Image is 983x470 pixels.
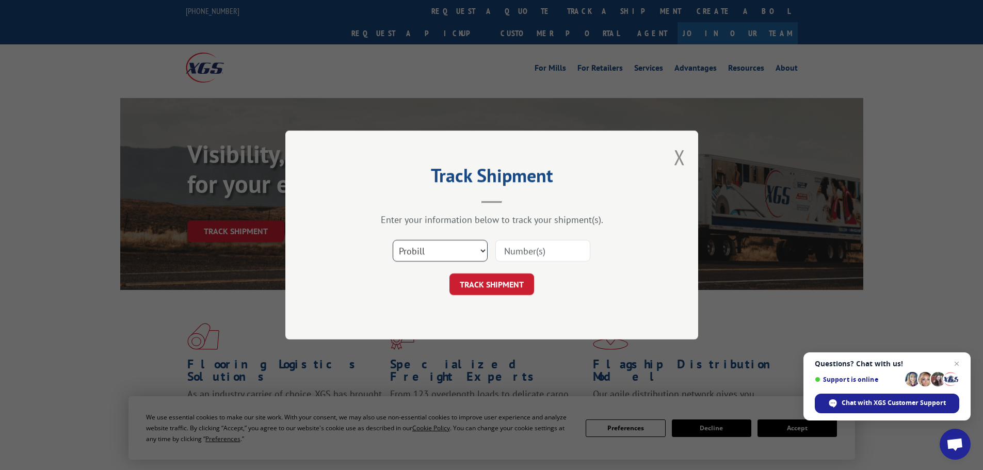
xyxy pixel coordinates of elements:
[674,143,685,171] button: Close modal
[495,240,590,262] input: Number(s)
[950,358,963,370] span: Close chat
[449,273,534,295] button: TRACK SHIPMENT
[940,429,971,460] div: Open chat
[815,360,959,368] span: Questions? Chat with us!
[337,214,647,225] div: Enter your information below to track your shipment(s).
[337,168,647,188] h2: Track Shipment
[815,376,901,383] span: Support is online
[815,394,959,413] div: Chat with XGS Customer Support
[842,398,946,408] span: Chat with XGS Customer Support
